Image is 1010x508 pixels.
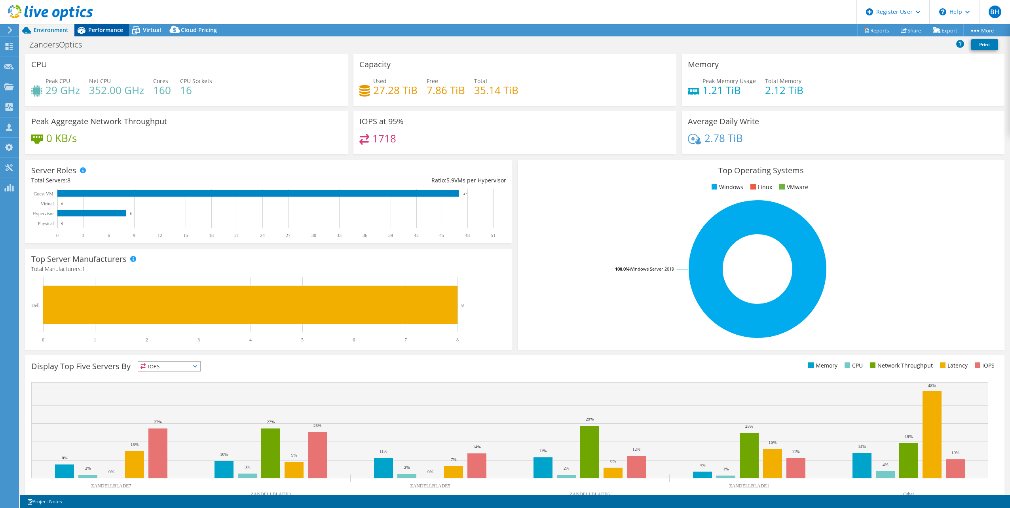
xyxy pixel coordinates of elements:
text: 10% [951,450,959,455]
text: 0 [42,337,44,343]
text: 42 [414,233,419,238]
text: Hypervisor [32,211,54,216]
text: 27% [154,419,162,424]
text: 30 [311,233,316,238]
text: 8 [130,212,132,216]
text: 11% [380,449,387,453]
h4: 1718 [372,134,396,143]
span: Total [474,77,487,85]
text: 24 [260,233,265,238]
h3: Average Daily Write [688,117,759,126]
text: 2 [146,337,148,343]
text: 12% [632,447,640,451]
div: Ratio: VMs per Hypervisor [269,176,506,185]
a: Print [971,39,998,50]
text: 4 [249,337,252,343]
a: Reports [857,24,895,36]
tspan: Windows Server 2019 [630,266,674,272]
h4: 160 [153,86,171,95]
text: 27 [286,233,290,238]
text: 27% [267,419,275,424]
li: CPU [843,361,863,370]
text: 6 [108,233,110,238]
h3: Top Operating Systems [524,166,999,175]
text: 48 [465,233,470,238]
text: 12 [158,233,162,238]
div: Total Servers: [31,176,269,185]
text: 19% [905,434,913,439]
svg: \n [939,8,946,15]
text: ZANDELLBLADE6 [570,491,609,497]
text: 45 [439,233,444,238]
text: Physical [38,221,54,226]
text: 11% [539,448,547,453]
h3: Memory [688,60,719,69]
h3: Peak Aggregate Network Throughput [31,117,167,126]
text: Dell [31,303,40,308]
a: Share [895,24,927,36]
span: Total Memory [765,77,801,85]
span: Performance [88,26,123,34]
h3: Capacity [359,60,391,69]
li: Latency [938,361,968,370]
li: IOPS [973,361,995,370]
text: ZANDELLBLADE5 [410,483,450,489]
text: 3 [82,233,84,238]
h4: 7.86 TiB [427,86,465,95]
text: 3 [197,337,200,343]
text: ZANDELLBLADE1 [729,483,769,489]
text: 21 [234,233,239,238]
h4: 29 GHz [46,86,80,95]
text: 14% [858,444,866,449]
text: 7 [404,337,407,343]
text: 33 [337,233,342,238]
h3: Server Roles [31,166,76,175]
text: 11% [792,449,800,454]
span: Virtual [143,26,161,34]
li: Linux [748,183,772,191]
text: 47 [463,192,467,196]
span: Peak CPU [46,77,70,85]
span: CPU Sockets [180,77,212,85]
text: 8% [62,455,68,460]
text: 25% [745,424,753,428]
span: IOPS [138,362,200,371]
text: 0 [61,202,63,206]
text: ZANDELLBLADE3 [251,491,290,497]
h4: 0 KB/s [46,134,77,142]
tspan: 100.0% [615,266,630,272]
text: 8 [461,303,464,307]
text: 0% [108,469,114,474]
h4: 35.14 TiB [474,86,518,95]
text: 51 [491,233,496,238]
h4: 27.28 TiB [373,86,418,95]
span: Net CPU [89,77,111,85]
text: 9 [133,233,135,238]
text: Other [903,491,914,497]
h4: 2.78 TiB [704,134,743,142]
text: 15% [131,442,139,447]
text: ZANDELLBLADE7 [91,483,131,489]
text: 3% [245,464,251,469]
text: 15 [183,233,188,238]
span: Peak Memory Usage [702,77,756,85]
a: Project Notes [21,497,68,506]
h3: CPU [31,60,47,69]
text: 1% [723,466,729,471]
text: 4% [700,463,706,467]
h1: ZandersOptics [26,40,94,49]
span: Cores [153,77,168,85]
h4: Total Manufacturers: [31,265,506,273]
h3: Top Server Manufacturers [31,255,127,263]
h3: IOPS at 95% [359,117,404,126]
span: BH [989,6,1001,18]
text: 1 [94,337,96,343]
a: More [963,24,1000,36]
text: 10% [220,452,228,457]
text: 18 [209,233,214,238]
text: 0 [61,222,63,226]
a: Export [927,24,964,36]
span: Environment [34,26,68,34]
text: 36 [363,233,367,238]
span: Used [373,77,387,85]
